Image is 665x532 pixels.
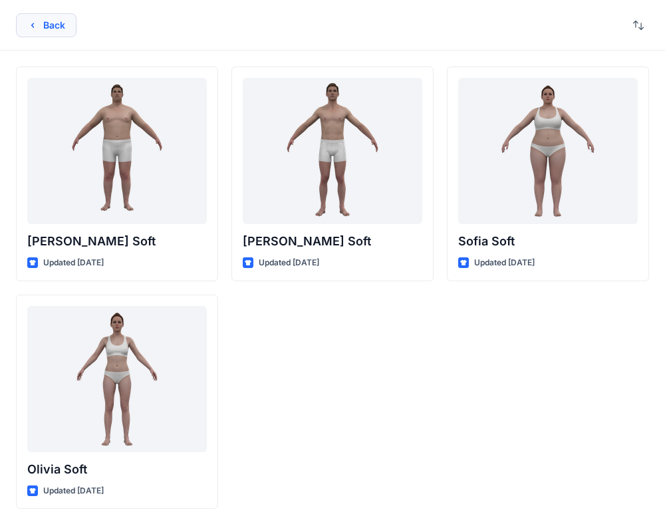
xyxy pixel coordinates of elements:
[259,256,319,270] p: Updated [DATE]
[458,78,638,224] a: Sofia Soft
[43,256,104,270] p: Updated [DATE]
[43,484,104,498] p: Updated [DATE]
[16,13,76,37] button: Back
[474,256,535,270] p: Updated [DATE]
[458,232,638,251] p: Sofia Soft
[243,78,422,224] a: Oliver Soft
[27,232,207,251] p: [PERSON_NAME] Soft
[27,306,207,452] a: Olivia Soft
[243,232,422,251] p: [PERSON_NAME] Soft
[27,78,207,224] a: Joseph Soft
[27,460,207,479] p: Olivia Soft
